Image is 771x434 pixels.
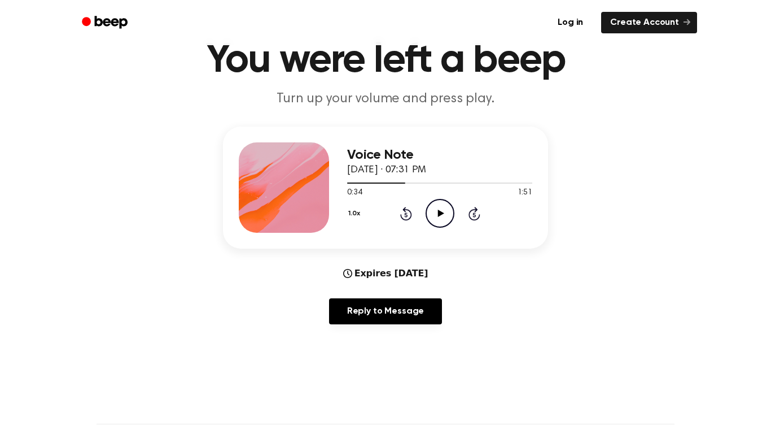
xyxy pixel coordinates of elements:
[74,12,138,34] a: Beep
[169,90,602,108] p: Turn up your volume and press play.
[347,165,426,175] span: [DATE] · 07:31 PM
[546,10,594,36] a: Log in
[347,204,364,223] button: 1.0x
[347,187,362,199] span: 0:34
[97,40,674,81] h1: You were left a beep
[347,147,532,163] h3: Voice Note
[518,187,532,199] span: 1:51
[343,267,428,280] div: Expires [DATE]
[601,12,697,33] a: Create Account
[329,298,442,324] a: Reply to Message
